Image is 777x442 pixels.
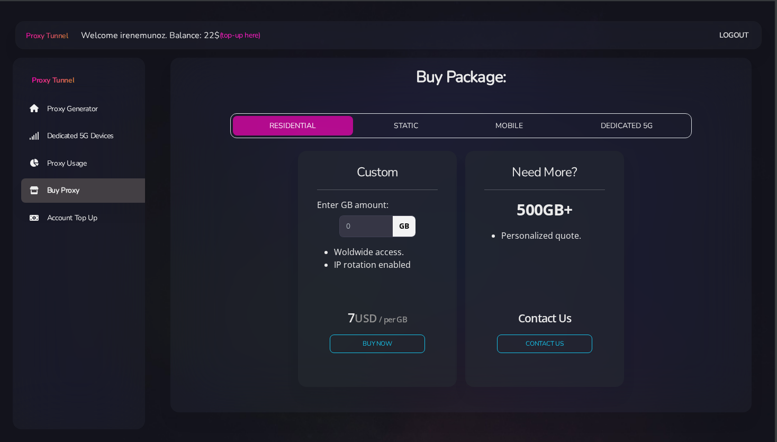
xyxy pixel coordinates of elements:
small: USD [355,311,376,326]
h3: Buy Package: [179,66,743,88]
span: GB [392,215,415,237]
span: Proxy Tunnel [32,75,74,85]
h4: Custom [317,164,438,181]
a: CONTACT US [497,335,592,353]
small: / per GB [379,314,407,324]
li: Personalized quote. [501,229,605,242]
a: Proxy Usage [21,151,153,176]
button: MOBILE [459,116,560,136]
h4: 7 [330,309,425,326]
a: Account Top Up [21,206,153,230]
button: Buy Now [330,335,425,353]
a: Dedicated 5G Devices [21,124,153,148]
li: IP rotation enabled [334,258,438,271]
a: Proxy Generator [21,96,153,121]
button: DEDICATED 5G [564,116,690,136]
div: Enter GB amount: [311,199,444,211]
a: Proxy Tunnel [24,27,68,44]
li: Welcome irenemunoz. Balance: 22$ [68,29,260,42]
a: Buy Proxy [21,178,153,203]
a: Logout [719,25,749,45]
a: Proxy Tunnel [13,58,145,86]
iframe: Webchat Widget [726,391,764,429]
a: (top-up here) [220,30,260,41]
small: Contact Us [518,311,571,326]
span: Proxy Tunnel [26,31,68,41]
input: 0 [339,215,393,237]
button: STATIC [357,116,455,136]
button: RESIDENTIAL [233,116,353,136]
li: Woldwide access. [334,246,438,258]
h3: 500GB+ [484,199,605,220]
h4: Need More? [484,164,605,181]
